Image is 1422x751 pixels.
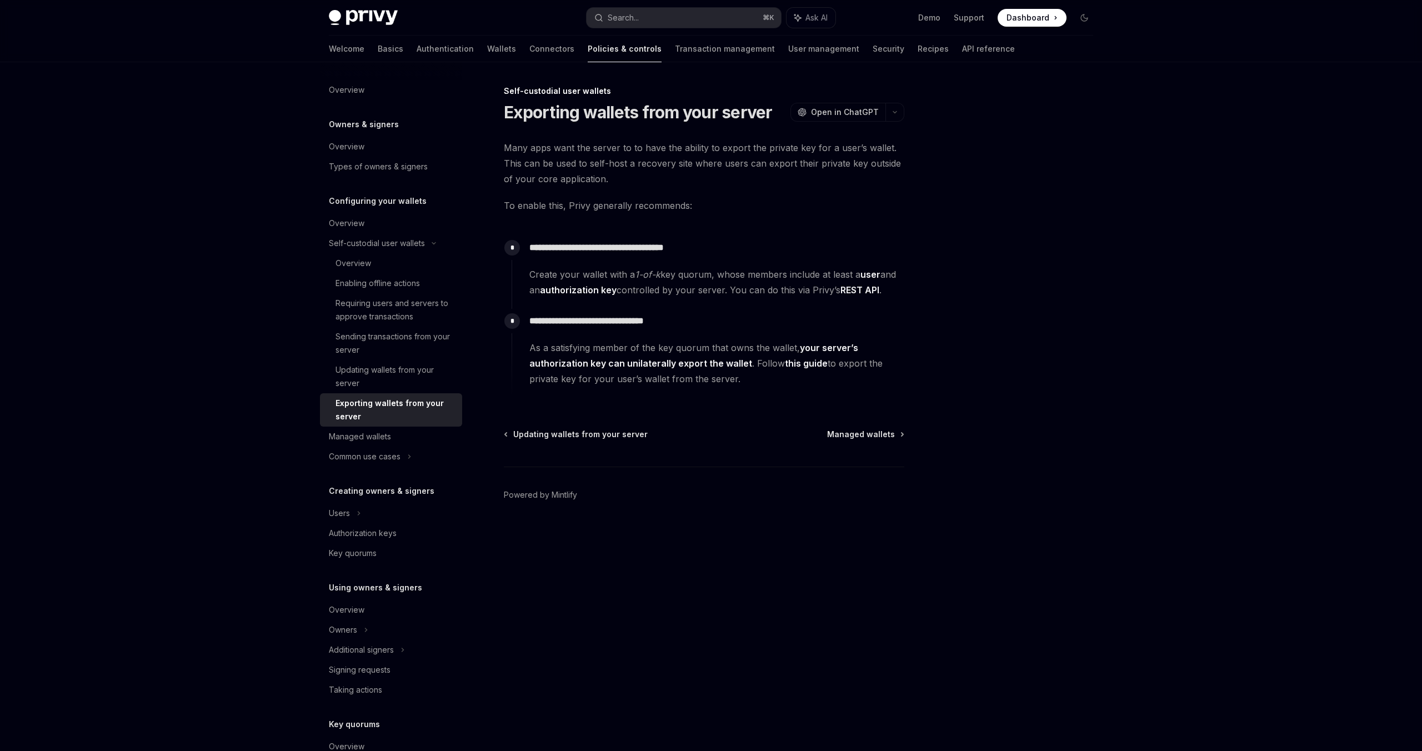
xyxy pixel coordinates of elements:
[608,11,639,24] div: Search...
[329,507,350,520] div: Users
[336,397,455,423] div: Exporting wallets from your server
[675,36,775,62] a: Transaction management
[329,547,377,560] div: Key quorums
[329,643,394,657] div: Additional signers
[763,13,774,22] span: ⌘ K
[588,36,662,62] a: Policies & controls
[320,600,462,620] a: Overview
[513,429,648,440] span: Updating wallets from your server
[320,213,462,233] a: Overview
[329,450,400,463] div: Common use cases
[962,36,1015,62] a: API reference
[529,340,904,387] span: As a satisfying member of the key quorum that owns the wallet, . Follow to export the private key...
[1075,9,1093,27] button: Toggle dark mode
[1007,12,1049,23] span: Dashboard
[329,683,382,697] div: Taking actions
[504,489,577,500] a: Powered by Mintlify
[329,36,364,62] a: Welcome
[329,217,364,230] div: Overview
[329,718,380,731] h5: Key quorums
[860,269,880,280] strong: user
[336,257,371,270] div: Overview
[805,12,828,23] span: Ask AI
[329,237,425,250] div: Self-custodial user wallets
[840,284,879,296] a: REST API
[329,160,428,173] div: Types of owners & signers
[790,103,885,122] button: Open in ChatGPT
[329,527,397,540] div: Authorization keys
[320,80,462,100] a: Overview
[788,36,859,62] a: User management
[918,12,940,23] a: Demo
[320,393,462,427] a: Exporting wallets from your server
[504,140,904,187] span: Many apps want the server to to have the ability to export the private key for a user’s wallet. T...
[320,157,462,177] a: Types of owners & signers
[827,429,895,440] span: Managed wallets
[785,358,828,369] a: this guide
[505,429,648,440] a: Updating wallets from your server
[329,430,391,443] div: Managed wallets
[329,623,357,637] div: Owners
[329,581,422,594] h5: Using owners & signers
[320,273,462,293] a: Enabling offline actions
[320,253,462,273] a: Overview
[329,663,390,677] div: Signing requests
[329,140,364,153] div: Overview
[504,102,773,122] h1: Exporting wallets from your server
[504,86,904,97] div: Self-custodial user wallets
[336,297,455,323] div: Requiring users and servers to approve transactions
[336,277,420,290] div: Enabling offline actions
[504,198,904,213] span: To enable this, Privy generally recommends:
[998,9,1066,27] a: Dashboard
[320,360,462,393] a: Updating wallets from your server
[320,327,462,360] a: Sending transactions from your server
[329,10,398,26] img: dark logo
[378,36,403,62] a: Basics
[329,484,434,498] h5: Creating owners & signers
[320,293,462,327] a: Requiring users and servers to approve transactions
[529,267,904,298] span: Create your wallet with a key quorum, whose members include at least a and an controlled by your ...
[320,523,462,543] a: Authorization keys
[329,83,364,97] div: Overview
[811,107,879,118] span: Open in ChatGPT
[827,429,903,440] a: Managed wallets
[487,36,516,62] a: Wallets
[635,269,660,280] em: 1-of-k
[320,543,462,563] a: Key quorums
[329,118,399,131] h5: Owners & signers
[954,12,984,23] a: Support
[587,8,781,28] button: Search...⌘K
[336,330,455,357] div: Sending transactions from your server
[320,680,462,700] a: Taking actions
[320,660,462,680] a: Signing requests
[873,36,904,62] a: Security
[787,8,835,28] button: Ask AI
[417,36,474,62] a: Authentication
[320,137,462,157] a: Overview
[320,427,462,447] a: Managed wallets
[336,363,455,390] div: Updating wallets from your server
[529,36,574,62] a: Connectors
[329,194,427,208] h5: Configuring your wallets
[918,36,949,62] a: Recipes
[540,284,617,296] strong: authorization key
[329,603,364,617] div: Overview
